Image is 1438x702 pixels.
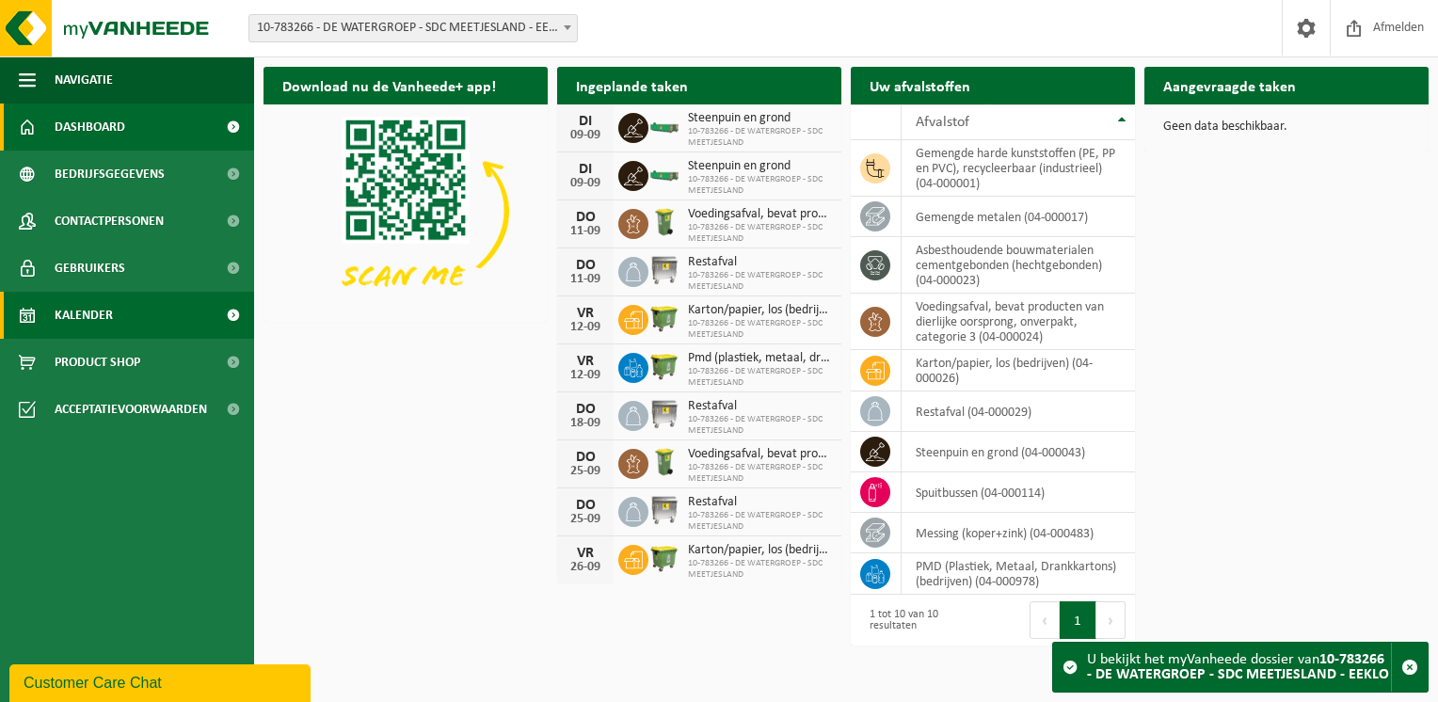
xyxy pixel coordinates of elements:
span: Navigatie [55,56,113,104]
button: Next [1096,601,1126,639]
span: Bedrijfsgegevens [55,151,165,198]
span: 10-783266 - DE WATERGROEP - SDC MEETJESLAND [688,462,832,485]
div: 25-09 [567,465,604,478]
div: DI [567,162,604,177]
h2: Aangevraagde taken [1144,67,1315,104]
div: DO [567,498,604,513]
span: Contactpersonen [55,198,164,245]
span: 10-783266 - DE WATERGROEP - SDC MEETJESLAND [688,126,832,149]
div: VR [567,354,604,369]
span: 10-783266 - DE WATERGROEP - SDC MEETJESLAND [688,174,832,197]
img: WB-0140-HPE-GN-50 [648,206,680,238]
img: WB-1100-GAL-GY-02 [648,398,680,430]
div: DO [567,210,604,225]
span: Restafval [688,495,832,510]
span: Voedingsafval, bevat producten van dierlijke oorsprong, onverpakt, categorie 3 [688,447,832,462]
p: Geen data beschikbaar. [1163,120,1410,134]
td: restafval (04-000029) [902,391,1135,432]
iframe: chat widget [9,661,314,702]
div: 11-09 [567,273,604,286]
span: 10-783266 - DE WATERGROEP - SDC MEETJESLAND [688,558,832,581]
span: Pmd (plastiek, metaal, drankkartons) (bedrijven) [688,351,832,366]
td: gemengde metalen (04-000017) [902,197,1135,237]
span: Restafval [688,399,832,414]
div: U bekijkt het myVanheede dossier van [1087,643,1391,692]
div: 12-09 [567,369,604,382]
div: 09-09 [567,129,604,142]
span: Voedingsafval, bevat producten van dierlijke oorsprong, onverpakt, categorie 3 [688,207,832,222]
div: 12-09 [567,321,604,334]
span: 10-783266 - DE WATERGROEP - SDC MEETJESLAND [688,318,832,341]
img: WB-1100-HPE-GN-50 [648,302,680,334]
h2: Ingeplande taken [557,67,707,104]
span: Acceptatievoorwaarden [55,386,207,433]
span: Karton/papier, los (bedrijven) [688,303,832,318]
button: 1 [1060,601,1096,639]
div: DO [567,258,604,273]
span: 10-783266 - DE WATERGROEP - SDC MEETJESLAND - EEKLO [248,14,578,42]
span: 10-783266 - DE WATERGROEP - SDC MEETJESLAND - EEKLO [249,15,577,41]
img: HK-XC-10-GN-00 [648,166,680,183]
div: DI [567,114,604,129]
h2: Uw afvalstoffen [851,67,989,104]
td: messing (koper+zink) (04-000483) [902,513,1135,553]
img: WB-1100-GAL-GY-02 [648,254,680,286]
td: asbesthoudende bouwmaterialen cementgebonden (hechtgebonden) (04-000023) [902,237,1135,294]
img: WB-1100-GAL-GY-02 [648,494,680,526]
div: 25-09 [567,513,604,526]
td: karton/papier, los (bedrijven) (04-000026) [902,350,1135,391]
h2: Download nu de Vanheede+ app! [264,67,515,104]
td: PMD (Plastiek, Metaal, Drankkartons) (bedrijven) (04-000978) [902,553,1135,595]
span: Gebruikers [55,245,125,292]
div: DO [567,402,604,417]
span: 10-783266 - DE WATERGROEP - SDC MEETJESLAND [688,366,832,389]
span: 10-783266 - DE WATERGROEP - SDC MEETJESLAND [688,510,832,533]
div: 09-09 [567,177,604,190]
img: HK-XC-10-GN-00 [648,118,680,135]
img: WB-1100-HPE-GN-50 [648,542,680,574]
span: Steenpuin en grond [688,159,832,174]
div: VR [567,546,604,561]
td: steenpuin en grond (04-000043) [902,432,1135,472]
span: Restafval [688,255,832,270]
span: 10-783266 - DE WATERGROEP - SDC MEETJESLAND [688,414,832,437]
button: Previous [1030,601,1060,639]
td: spuitbussen (04-000114) [902,472,1135,513]
img: Download de VHEPlus App [264,104,548,318]
div: VR [567,306,604,321]
span: Product Shop [55,339,140,386]
strong: 10-783266 - DE WATERGROEP - SDC MEETJESLAND - EEKLO [1087,652,1389,682]
span: Karton/papier, los (bedrijven) [688,543,832,558]
span: Afvalstof [916,115,969,130]
div: 26-09 [567,561,604,574]
span: Kalender [55,292,113,339]
td: voedingsafval, bevat producten van dierlijke oorsprong, onverpakt, categorie 3 (04-000024) [902,294,1135,350]
img: WB-1100-HPE-GN-50 [648,350,680,382]
div: 18-09 [567,417,604,430]
div: 1 tot 10 van 10 resultaten [860,599,983,641]
td: gemengde harde kunststoffen (PE, PP en PVC), recycleerbaar (industrieel) (04-000001) [902,140,1135,197]
span: Steenpuin en grond [688,111,832,126]
span: Dashboard [55,104,125,151]
span: 10-783266 - DE WATERGROEP - SDC MEETJESLAND [688,222,832,245]
div: DO [567,450,604,465]
img: WB-0140-HPE-GN-50 [648,446,680,478]
div: 11-09 [567,225,604,238]
span: 10-783266 - DE WATERGROEP - SDC MEETJESLAND [688,270,832,293]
